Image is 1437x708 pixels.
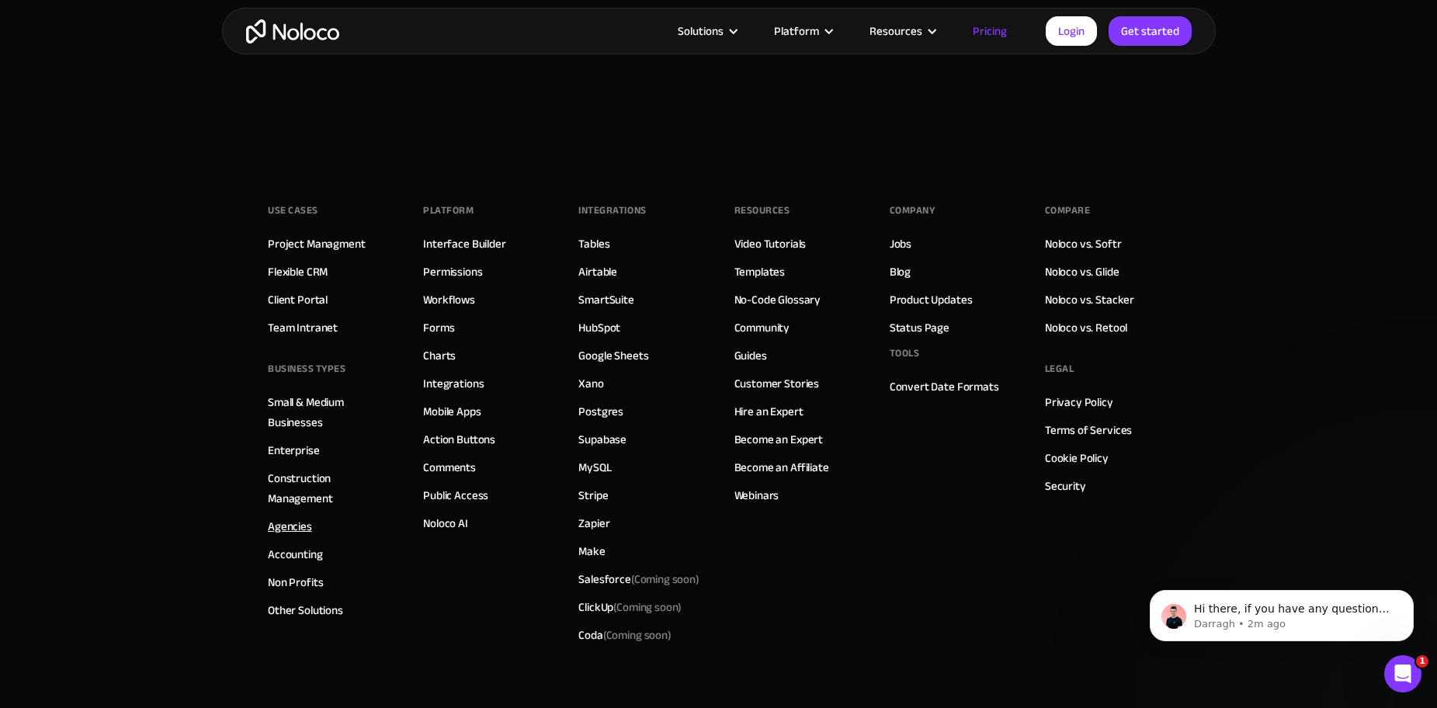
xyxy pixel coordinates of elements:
a: home [246,19,339,43]
a: Project Managment [268,234,365,254]
a: Become an Affiliate [734,457,829,477]
a: Noloco vs. Retool [1045,318,1127,338]
a: Stripe [578,485,608,505]
div: Solutions [658,21,755,41]
a: Noloco vs. Stacker [1045,290,1134,310]
a: Airtable [578,262,617,282]
a: Action Buttons [423,429,495,449]
a: Make [578,541,605,561]
a: Forms [423,318,454,338]
a: Become an Expert [734,429,824,449]
div: Use Cases [268,199,318,222]
div: Legal [1045,357,1074,380]
iframe: Intercom live chat [1384,655,1421,692]
a: Terms of Services [1045,420,1132,440]
a: Guides [734,345,767,366]
a: Noloco AI [423,513,468,533]
div: Platform [755,21,850,41]
div: Resources [734,199,790,222]
div: ClickUp [578,597,682,617]
a: Status Page [890,318,949,338]
a: Tables [578,234,609,254]
a: Interface Builder [423,234,505,254]
a: Comments [423,457,476,477]
a: Flexible CRM [268,262,328,282]
a: Workflows [423,290,475,310]
a: Pricing [953,21,1026,41]
div: Coda [578,625,671,645]
a: Blog [890,262,911,282]
span: (Coming soon) [603,624,672,646]
a: Cookie Policy [1045,448,1109,468]
a: Accounting [268,544,323,564]
div: Company [890,199,935,222]
a: Public Access [423,485,488,505]
a: Webinars [734,485,779,505]
a: Mobile Apps [423,401,481,422]
span: (Coming soon) [631,568,699,590]
div: Salesforce [578,569,699,589]
a: SmartSuite [578,290,634,310]
a: Get started [1109,16,1192,46]
a: Community [734,318,790,338]
a: Zapier [578,513,609,533]
a: No-Code Glossary [734,290,821,310]
a: Noloco vs. Glide [1045,262,1119,282]
div: Resources [850,21,953,41]
a: Permissions [423,262,482,282]
span: 1 [1416,655,1428,668]
span: (Coming soon) [613,596,682,618]
a: Other Solutions [268,600,343,620]
a: Hire an Expert [734,401,804,422]
a: Login [1046,16,1097,46]
div: Platform [774,21,819,41]
iframe: Intercom notifications message [1126,557,1437,666]
div: Solutions [678,21,724,41]
a: Customer Stories [734,373,820,394]
a: Google Sheets [578,345,648,366]
a: Charts [423,345,456,366]
a: Non Profits [268,572,323,592]
a: Jobs [890,234,911,254]
a: Product Updates [890,290,973,310]
a: HubSpot [578,318,620,338]
div: Compare [1045,199,1091,222]
a: Templates [734,262,786,282]
a: Construction Management [268,468,392,508]
a: Agencies [268,516,312,536]
a: Enterprise [268,440,320,460]
a: Client Portal [268,290,328,310]
a: Team Intranet [268,318,338,338]
div: BUSINESS TYPES [268,357,345,380]
a: Postgres [578,401,623,422]
a: Integrations [423,373,484,394]
a: MySQL [578,457,611,477]
div: INTEGRATIONS [578,199,646,222]
div: Resources [869,21,922,41]
a: Small & Medium Businesses [268,392,392,432]
a: Xano [578,373,603,394]
a: Noloco vs. Softr [1045,234,1122,254]
a: Security [1045,476,1086,496]
a: Convert Date Formats [890,377,999,397]
div: Platform [423,199,474,222]
div: Tools [890,342,920,365]
a: Video Tutorials [734,234,807,254]
a: Privacy Policy [1045,392,1113,412]
a: Supabase [578,429,627,449]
